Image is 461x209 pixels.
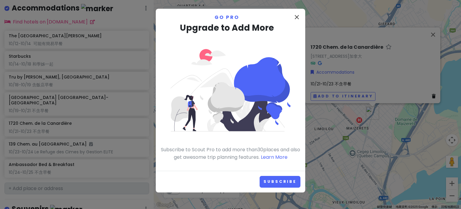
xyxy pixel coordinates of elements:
[161,146,300,161] p: Subscribe to Scout Pro to add more than 30 places and also get awesome trip planning features.
[161,21,300,35] h3: Upgrade to Add More
[161,14,300,21] p: Go Pro
[260,176,300,188] a: Subscribe
[293,14,300,21] i: close
[261,154,288,161] a: Learn More
[170,49,291,131] img: Person looking at mountains, tree, and sun
[293,14,300,22] button: Close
